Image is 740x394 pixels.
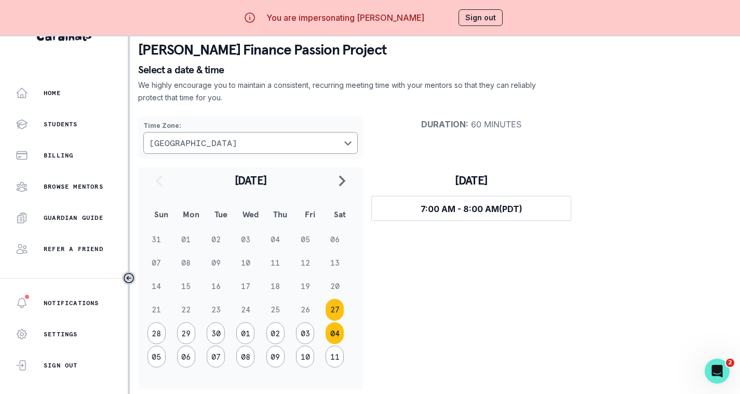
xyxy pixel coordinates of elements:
th: Mon [176,201,206,228]
button: 30 [207,322,225,344]
button: 28 [147,322,166,344]
h2: [DATE] [171,173,330,188]
button: 03 [296,322,314,344]
button: 01 [236,322,254,344]
p: Sign Out [44,361,78,370]
button: 08 [236,346,254,367]
button: 10 [296,346,314,367]
p: We highly encourage you to maintain a consistent, recurring meeting time with your mentors so tha... [138,79,537,104]
button: 04 [326,322,344,344]
button: 29 [177,322,195,344]
p: Home [44,89,61,97]
button: 06 [177,346,195,367]
th: Sat [325,201,355,228]
button: navigate to next month [330,167,355,193]
button: 7:00 AM - 8:00 AM(PDT) [371,196,571,221]
p: Guardian Guide [44,214,103,222]
span: 7:00 AM - 8:00 AM (PDT) [421,204,522,214]
p: Browse Mentors [44,182,103,191]
button: 02 [266,322,285,344]
p: Select a date & time [138,64,732,75]
p: Refer a friend [44,245,103,253]
th: Wed [236,201,265,228]
th: Sun [146,201,176,228]
p: Notifications [44,299,99,307]
button: 05 [147,346,166,367]
h3: [DATE] [371,173,571,188]
iframe: Intercom live chat [705,359,730,384]
strong: Time Zone : [143,122,181,129]
p: [PERSON_NAME] Finance Passion Project [138,40,732,60]
p: You are impersonating [PERSON_NAME] [266,11,424,24]
th: Fri [295,201,325,228]
p: Students [44,120,78,128]
button: 11 [326,346,344,367]
span: 2 [726,359,734,367]
strong: Duration : [421,119,468,129]
button: 27 [326,299,344,321]
p: Billing [44,151,73,160]
button: 07 [207,346,225,367]
p: Settings [44,330,78,338]
p: 60 minutes [371,119,571,129]
th: Tue [206,201,236,228]
button: 09 [266,346,285,367]
button: Sign out [459,9,503,26]
button: Toggle sidebar [122,271,136,285]
button: Choose a timezone [143,132,358,154]
th: Thu [265,201,295,228]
